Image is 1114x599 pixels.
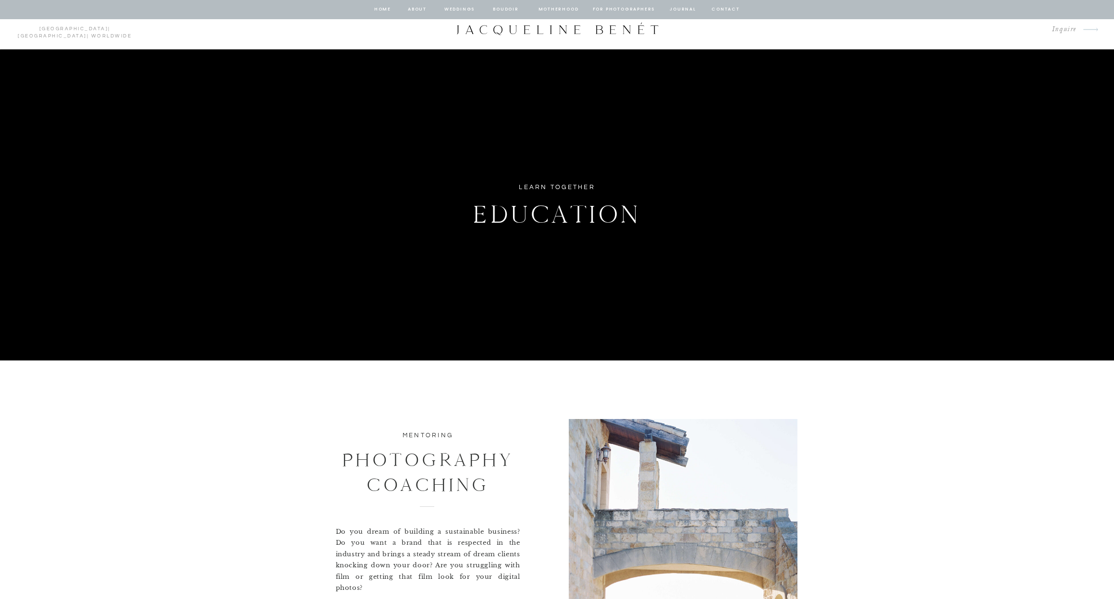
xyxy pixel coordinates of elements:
[419,195,696,228] h1: education
[668,5,698,14] a: journal
[539,5,578,14] a: Motherhood
[443,5,476,14] a: Weddings
[18,34,87,38] a: [GEOGRAPHIC_DATA]
[593,5,655,14] a: for photographers
[1044,23,1077,36] a: Inquire
[492,5,520,14] a: BOUDOIR
[479,182,636,193] h2: learn together
[13,25,136,31] p: | | Worldwide
[342,447,514,492] h3: PHOTOGRAPHY coaching
[358,431,498,442] h2: mentoring
[407,5,428,14] a: about
[39,26,109,31] a: [GEOGRAPHIC_DATA]
[710,5,741,14] a: contact
[374,5,392,14] a: home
